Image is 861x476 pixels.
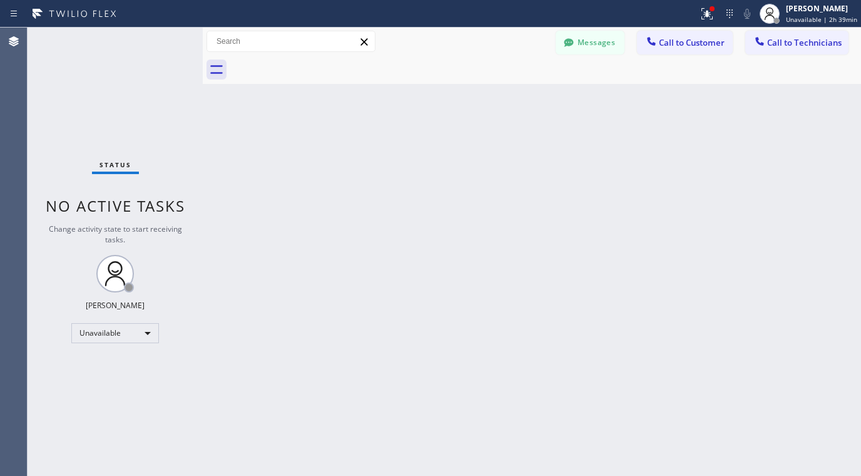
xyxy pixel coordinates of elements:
div: [PERSON_NAME] [786,3,857,14]
button: Messages [556,31,624,54]
span: Call to Customer [659,37,725,48]
span: Call to Technicians [767,37,842,48]
button: Call to Customer [637,31,733,54]
span: Change activity state to start receiving tasks. [49,224,182,245]
button: Mute [738,5,756,23]
button: Call to Technicians [745,31,848,54]
span: Unavailable | 2h 39min [786,15,857,24]
input: Search [207,31,375,51]
div: [PERSON_NAME] [86,300,145,311]
div: Unavailable [71,323,159,343]
span: Status [99,160,131,169]
span: No active tasks [46,195,185,216]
